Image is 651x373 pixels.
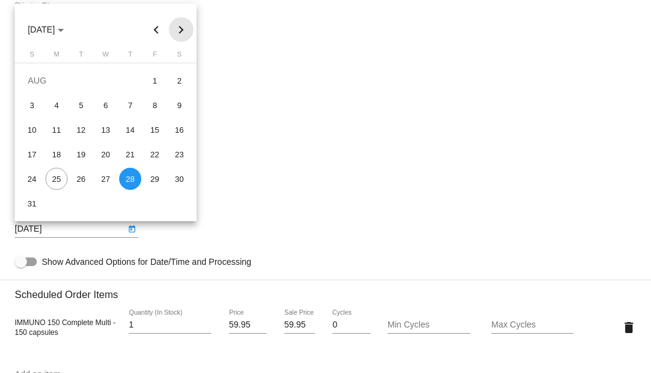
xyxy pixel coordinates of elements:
[144,168,166,190] div: 29
[93,142,118,167] td: August 20, 2025
[168,168,190,190] div: 30
[142,50,167,63] th: Friday
[118,50,142,63] th: Thursday
[21,192,43,214] div: 31
[144,143,166,165] div: 22
[45,143,68,165] div: 18
[70,168,92,190] div: 26
[21,143,43,165] div: 17
[20,50,44,63] th: Sunday
[69,142,93,167] td: August 19, 2025
[93,93,118,117] td: August 6, 2025
[45,94,68,116] div: 4
[168,94,190,116] div: 9
[28,25,64,34] span: [DATE]
[20,191,44,216] td: August 31, 2025
[70,119,92,141] div: 12
[142,93,167,117] td: August 8, 2025
[167,142,192,167] td: August 23, 2025
[20,117,44,142] td: August 10, 2025
[144,17,169,42] button: Previous month
[95,168,117,190] div: 27
[118,117,142,142] td: August 14, 2025
[118,167,142,191] td: August 28, 2025
[168,69,190,92] div: 2
[93,167,118,191] td: August 27, 2025
[44,167,69,191] td: August 25, 2025
[69,117,93,142] td: August 12, 2025
[167,93,192,117] td: August 9, 2025
[45,168,68,190] div: 25
[167,68,192,93] td: August 2, 2025
[20,93,44,117] td: August 3, 2025
[119,143,141,165] div: 21
[167,50,192,63] th: Saturday
[21,168,43,190] div: 24
[21,94,43,116] div: 3
[44,93,69,117] td: August 4, 2025
[95,143,117,165] div: 20
[93,117,118,142] td: August 13, 2025
[144,119,166,141] div: 15
[119,94,141,116] div: 7
[144,94,166,116] div: 8
[69,93,93,117] td: August 5, 2025
[18,17,74,42] button: Choose month and year
[167,117,192,142] td: August 16, 2025
[95,94,117,116] div: 6
[44,142,69,167] td: August 18, 2025
[69,50,93,63] th: Tuesday
[44,50,69,63] th: Monday
[69,167,93,191] td: August 26, 2025
[21,119,43,141] div: 10
[168,119,190,141] div: 16
[142,117,167,142] td: August 15, 2025
[119,119,141,141] div: 14
[168,143,190,165] div: 23
[44,117,69,142] td: August 11, 2025
[95,119,117,141] div: 13
[70,94,92,116] div: 5
[142,167,167,191] td: August 29, 2025
[118,93,142,117] td: August 7, 2025
[45,119,68,141] div: 11
[169,17,193,42] button: Next month
[20,68,142,93] td: AUG
[167,167,192,191] td: August 30, 2025
[119,168,141,190] div: 28
[144,69,166,92] div: 1
[93,50,118,63] th: Wednesday
[142,142,167,167] td: August 22, 2025
[20,167,44,191] td: August 24, 2025
[70,143,92,165] div: 19
[20,142,44,167] td: August 17, 2025
[142,68,167,93] td: August 1, 2025
[118,142,142,167] td: August 21, 2025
